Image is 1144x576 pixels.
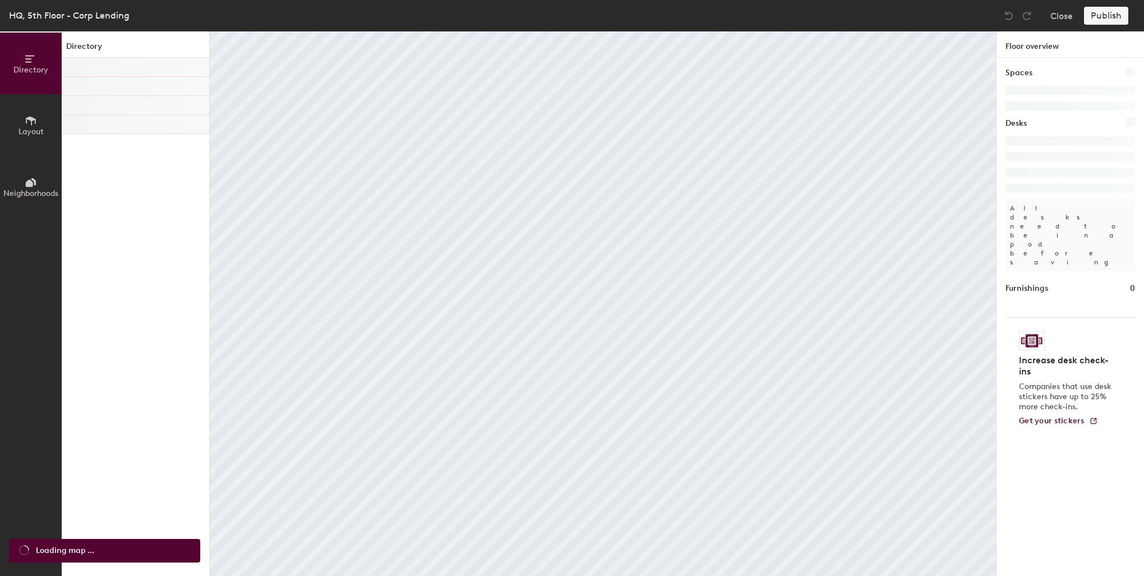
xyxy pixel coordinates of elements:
h1: Floor overview [997,31,1144,58]
img: Redo [1021,10,1032,21]
span: Get your stickers [1019,416,1085,426]
span: Loading map ... [36,545,94,557]
div: HQ, 5th Floor - Corp Lending [9,8,130,22]
canvas: Map [210,31,996,576]
span: Directory [13,65,48,75]
h1: Directory [62,40,209,58]
h1: Spaces [1005,67,1032,79]
h1: Desks [1005,117,1027,130]
img: Undo [1003,10,1014,21]
a: Get your stickers [1019,417,1098,426]
h4: Increase desk check-ins [1019,355,1115,377]
span: Layout [19,127,44,136]
p: All desks need to be in a pod before saving [1005,199,1135,271]
button: Close [1050,7,1073,25]
span: Neighborhoods [3,189,58,198]
h1: Furnishings [1005,282,1048,295]
h1: 0 [1130,282,1135,295]
img: Sticker logo [1019,331,1045,350]
p: Companies that use desk stickers have up to 25% more check-ins. [1019,382,1115,412]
